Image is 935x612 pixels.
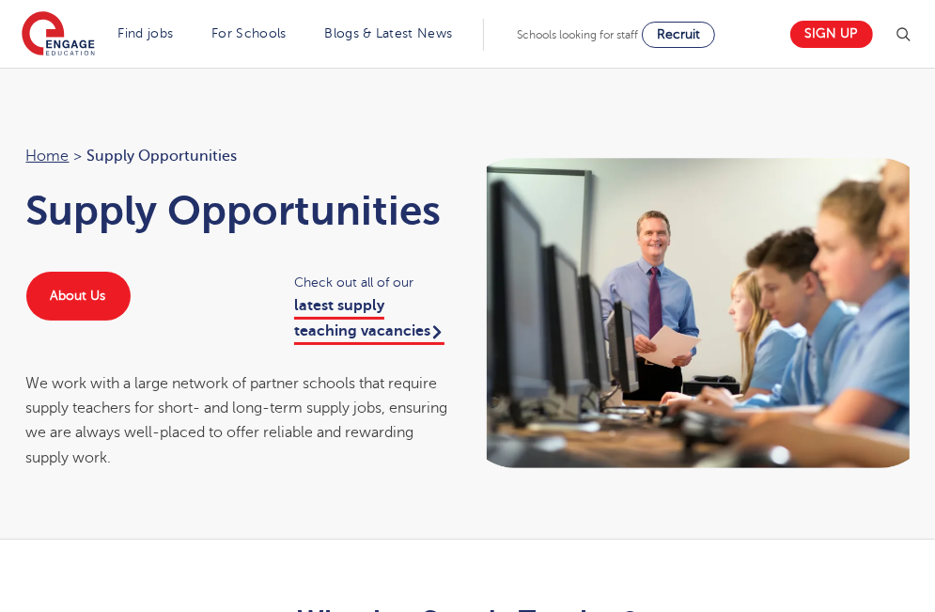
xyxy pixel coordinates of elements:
a: Home [26,148,70,165]
h1: Supply Opportunities [26,187,449,234]
a: About Us [26,272,131,321]
span: Supply Opportunities [87,144,238,168]
a: latest supply teaching vacancies [294,297,444,344]
div: We work with a large network of partner schools that require supply teachers for short- and long-... [26,371,449,470]
img: Engage Education [22,11,95,58]
span: Recruit [657,27,700,41]
a: Find jobs [118,26,174,40]
span: > [74,148,83,165]
a: Blogs & Latest News [325,26,453,40]
nav: breadcrumb [26,144,449,168]
a: Sign up [790,21,873,48]
a: Recruit [642,22,715,48]
span: Schools looking for staff [517,28,638,41]
a: For Schools [211,26,286,40]
span: Check out all of our [294,272,448,293]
